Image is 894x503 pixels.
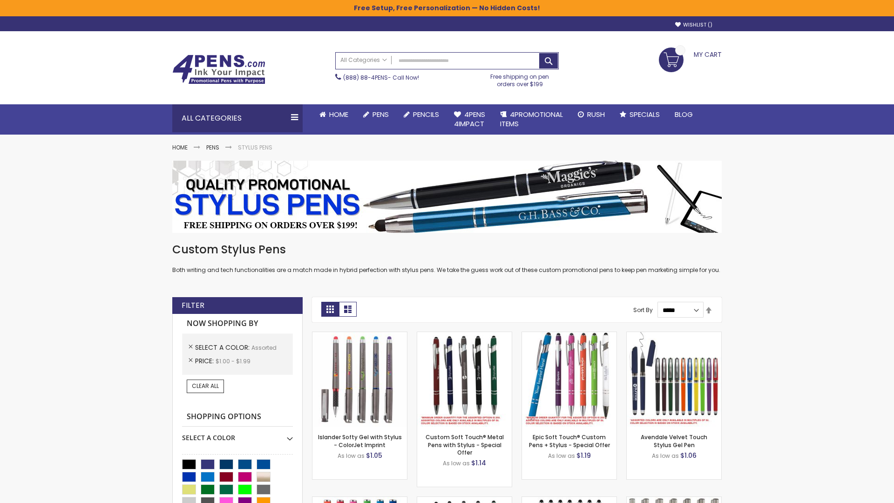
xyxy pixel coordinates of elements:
[312,104,356,125] a: Home
[630,109,660,119] span: Specials
[187,380,224,393] a: Clear All
[522,332,616,427] img: 4P-MS8B-Assorted
[329,109,348,119] span: Home
[627,332,721,340] a: Avendale Velvet Touch Stylus Gel Pen-Assorted
[216,357,251,365] span: $1.00 - $1.99
[312,332,407,427] img: Islander Softy Gel with Stylus - ColorJet Imprint-Assorted
[529,433,610,449] a: Epic Soft Touch® Custom Pens + Stylus - Special Offer
[667,104,700,125] a: Blog
[251,344,277,352] span: Assorted
[366,451,382,460] span: $1.05
[356,104,396,125] a: Pens
[652,452,679,460] span: As low as
[675,109,693,119] span: Blog
[426,433,504,456] a: Custom Soft Touch® Metal Pens with Stylus - Special Offer
[172,143,188,151] a: Home
[321,302,339,317] strong: Grid
[522,332,616,340] a: 4P-MS8B-Assorted
[471,458,486,468] span: $1.14
[343,74,388,82] a: (888) 88-4PENS
[500,109,563,129] span: 4PROMOTIONAL ITEMS
[443,459,470,467] span: As low as
[570,104,612,125] a: Rush
[447,104,493,135] a: 4Pens4impact
[182,427,293,442] div: Select A Color
[195,343,251,352] span: Select A Color
[493,104,570,135] a: 4PROMOTIONALITEMS
[413,109,439,119] span: Pencils
[182,300,204,311] strong: Filter
[587,109,605,119] span: Rush
[318,433,402,449] a: Islander Softy Gel with Stylus - ColorJet Imprint
[192,382,219,390] span: Clear All
[680,451,697,460] span: $1.06
[182,407,293,427] strong: Shopping Options
[576,451,591,460] span: $1.19
[641,433,707,449] a: Avendale Velvet Touch Stylus Gel Pen
[195,356,216,366] span: Price
[417,332,512,427] img: Custom Soft Touch® Metal Pens with Stylus-Assorted
[312,332,407,340] a: Islander Softy Gel with Stylus - ColorJet Imprint-Assorted
[343,74,419,82] span: - Call Now!
[172,242,722,274] div: Both writing and tech functionalities are a match made in hybrid perfection with stylus pens. We ...
[372,109,389,119] span: Pens
[481,69,559,88] div: Free shipping on pen orders over $199
[172,242,722,257] h1: Custom Stylus Pens
[454,109,485,129] span: 4Pens 4impact
[340,56,387,64] span: All Categories
[182,314,293,333] strong: Now Shopping by
[172,54,265,84] img: 4Pens Custom Pens and Promotional Products
[172,161,722,233] img: Stylus Pens
[396,104,447,125] a: Pencils
[675,21,712,28] a: Wishlist
[627,332,721,427] img: Avendale Velvet Touch Stylus Gel Pen-Assorted
[338,452,365,460] span: As low as
[238,143,272,151] strong: Stylus Pens
[633,306,653,314] label: Sort By
[417,332,512,340] a: Custom Soft Touch® Metal Pens with Stylus-Assorted
[548,452,575,460] span: As low as
[336,53,392,68] a: All Categories
[612,104,667,125] a: Specials
[206,143,219,151] a: Pens
[172,104,303,132] div: All Categories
